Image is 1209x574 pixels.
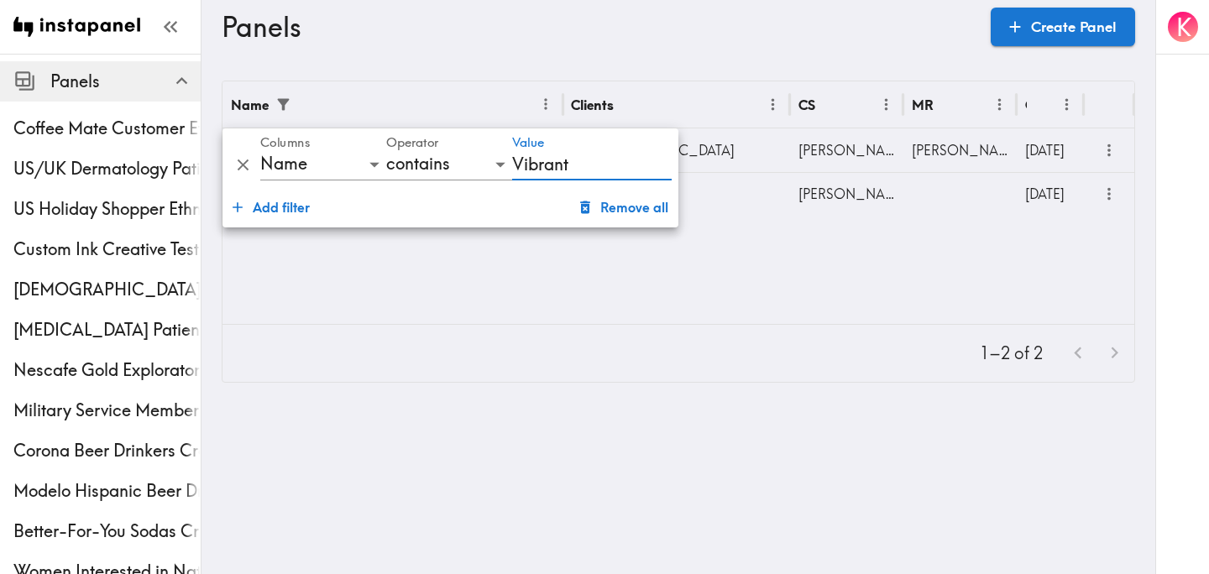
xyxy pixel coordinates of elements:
[386,149,512,180] div: contains
[13,278,201,301] div: Male Prostate Cancer Screening Ethnography
[13,519,201,543] span: Better-For-You Sodas Creative Testing
[1025,185,1065,202] span: [DATE]
[912,97,934,113] div: MR
[13,237,201,261] span: Custom Ink Creative Testing Phase 2
[222,11,977,43] h3: Panels
[571,97,614,113] div: Clients
[260,149,386,180] div: Name
[13,318,201,342] span: [MEDICAL_DATA] Patient Ethnography
[13,278,201,301] span: [DEMOGRAPHIC_DATA] [MEDICAL_DATA] Screening Ethnography
[533,91,559,117] button: Menu
[512,134,544,153] label: Value
[13,157,201,180] span: US/UK Dermatology Patients Ethnography
[13,439,201,462] span: Corona Beer Drinkers Creative Testing
[229,151,257,179] button: Delete
[1028,91,1055,117] button: Sort
[987,91,1013,117] button: Menu
[13,479,201,503] span: Modelo Hispanic Beer Drinkers Ethnography
[231,97,269,113] div: Name
[817,91,843,117] button: Sort
[790,128,903,172] div: [PERSON_NAME]
[760,91,786,117] button: Menu
[1025,142,1065,159] span: [DATE]
[270,91,296,117] button: Show filters
[1166,10,1200,44] button: K
[298,91,324,117] button: Sort
[615,91,641,117] button: Sort
[260,134,310,153] label: Columns
[991,8,1135,46] a: Create Panel
[13,197,201,221] span: US Holiday Shopper Ethnography
[226,190,317,224] button: Add filter
[1096,180,1123,208] button: more
[798,97,815,113] div: CS
[1025,97,1027,113] div: Created
[13,117,201,140] span: Coffee Mate Customer Ethnography
[980,342,1043,365] p: 1–2 of 2
[1096,137,1123,164] button: more
[935,91,961,117] button: Sort
[573,190,675,224] button: Remove all
[270,91,296,117] div: 1 active filter
[512,149,672,180] input: Filter value
[13,399,201,422] span: Military Service Member Ethnography
[13,358,201,382] span: Nescafe Gold Exploratory
[1176,13,1191,42] span: K
[873,91,899,117] button: Menu
[13,318,201,342] div: Psoriasis Patient Ethnography
[1054,91,1080,117] button: Menu
[386,134,438,153] label: Operator
[903,128,1017,172] div: [PERSON_NAME]
[790,172,903,216] div: [PERSON_NAME]
[50,70,201,93] span: Panels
